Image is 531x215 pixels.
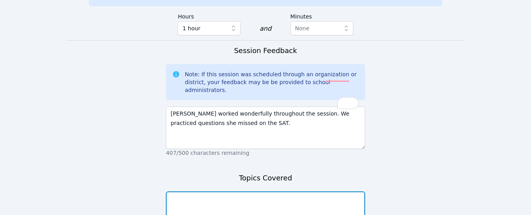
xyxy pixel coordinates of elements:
label: Hours [178,9,241,21]
div: Note: If this session was scheduled through an organization or district, your feedback may be be ... [185,70,359,94]
p: 407/500 characters remaining [166,149,365,157]
div: and [259,24,271,33]
button: 1 hour [178,21,241,35]
h3: Session Feedback [234,45,297,56]
span: 1 hour [182,24,200,33]
textarea: To enrich screen reader interactions, please activate Accessibility in Grammarly extension settings [166,107,365,149]
span: None [295,25,310,31]
button: None [290,21,353,35]
label: Minutes [290,9,353,21]
h3: Topics Covered [239,173,292,184]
